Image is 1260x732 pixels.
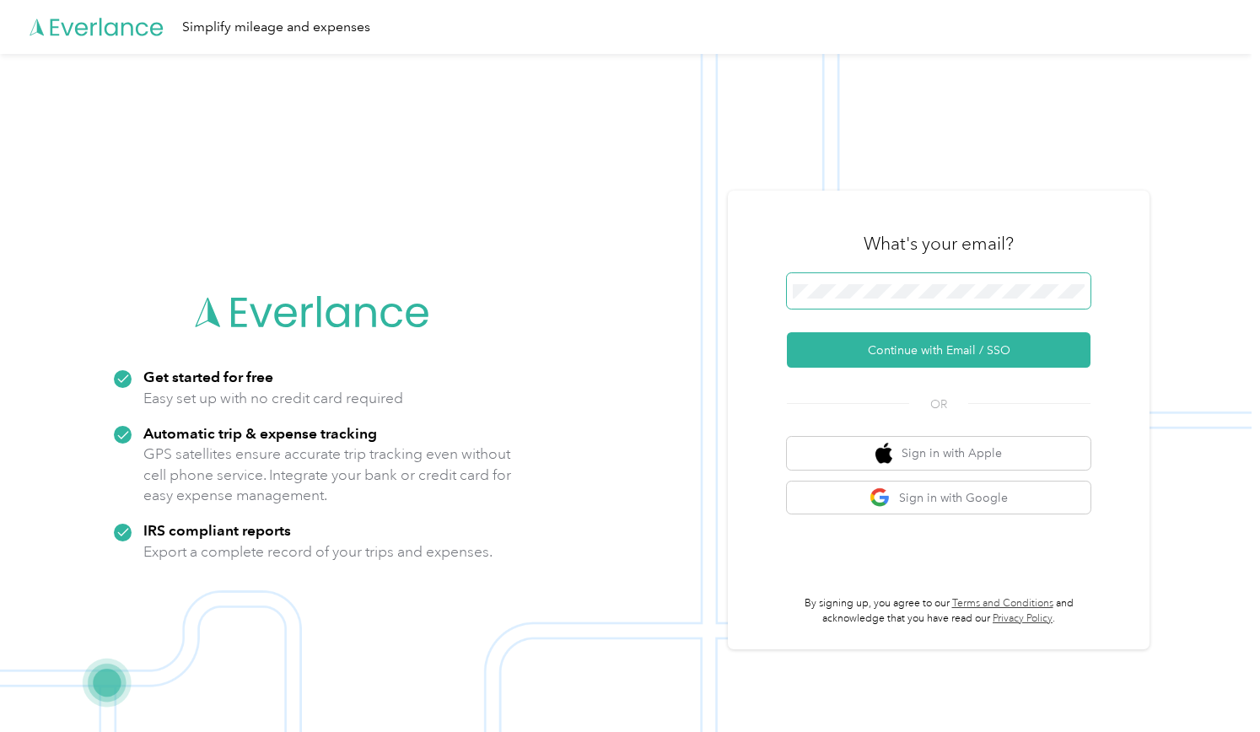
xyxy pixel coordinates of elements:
strong: Automatic trip & expense tracking [143,424,377,442]
a: Privacy Policy [993,612,1053,625]
button: google logoSign in with Google [787,482,1090,514]
button: apple logoSign in with Apple [787,437,1090,470]
span: OR [909,396,968,413]
strong: Get started for free [143,368,273,385]
img: apple logo [875,443,892,464]
div: Simplify mileage and expenses [182,17,370,38]
img: google logo [870,487,891,509]
h3: What's your email? [864,232,1014,256]
p: Easy set up with no credit card required [143,388,403,409]
p: GPS satellites ensure accurate trip tracking even without cell phone service. Integrate your bank... [143,444,512,506]
button: Continue with Email / SSO [787,332,1090,368]
p: Export a complete record of your trips and expenses. [143,541,493,562]
p: By signing up, you agree to our and acknowledge that you have read our . [787,596,1090,626]
a: Terms and Conditions [952,597,1053,610]
strong: IRS compliant reports [143,521,291,539]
